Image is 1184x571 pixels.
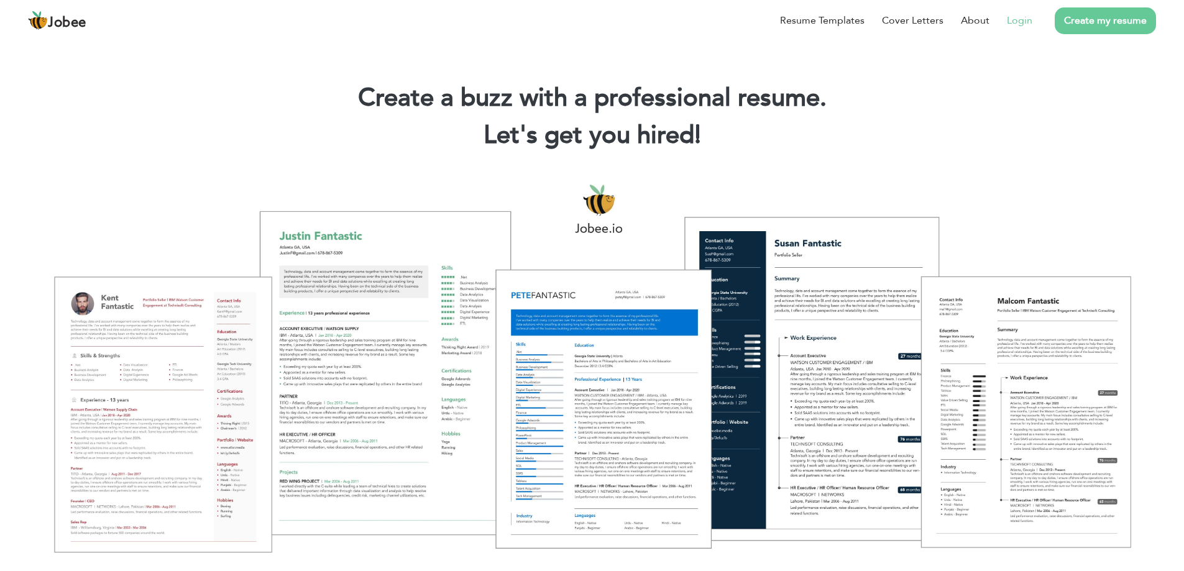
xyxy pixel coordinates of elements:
[19,119,1165,152] h2: Let's
[544,118,701,152] span: get you hired!
[961,13,989,28] a: About
[780,13,865,28] a: Resume Templates
[882,13,943,28] a: Cover Letters
[19,82,1165,114] h1: Create a buzz with a professional resume.
[695,118,700,152] span: |
[1055,7,1156,34] a: Create my resume
[48,16,86,30] span: Jobee
[28,11,86,30] a: Jobee
[1007,13,1032,28] a: Login
[28,11,48,30] img: jobee.io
